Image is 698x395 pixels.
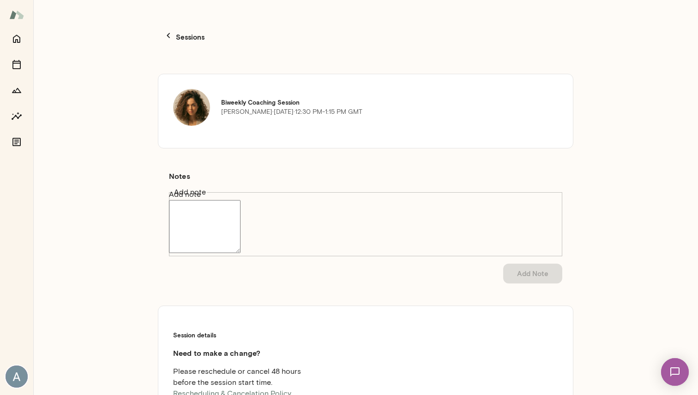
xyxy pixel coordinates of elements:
[7,107,26,125] button: Insights
[7,29,26,48] button: Home
[7,81,26,100] button: Growth Plan
[169,171,562,182] h6: Notes
[173,89,210,126] img: Najla Elmachtoub
[221,98,362,107] h5: Biweekly Coaching Session
[174,31,205,43] p: Sessions
[9,6,24,24] img: Mento
[169,189,562,200] label: Add note
[173,331,319,340] h5: Session details
[221,107,362,117] p: [PERSON_NAME] · [DATE] · 12:30 PM-1:15 PM GMT
[158,20,210,53] button: Sessions
[6,366,28,388] img: Akarsh Khatagalli
[7,133,26,151] button: Documents
[7,55,26,74] button: Sessions
[173,348,319,359] h6: Need to make a change?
